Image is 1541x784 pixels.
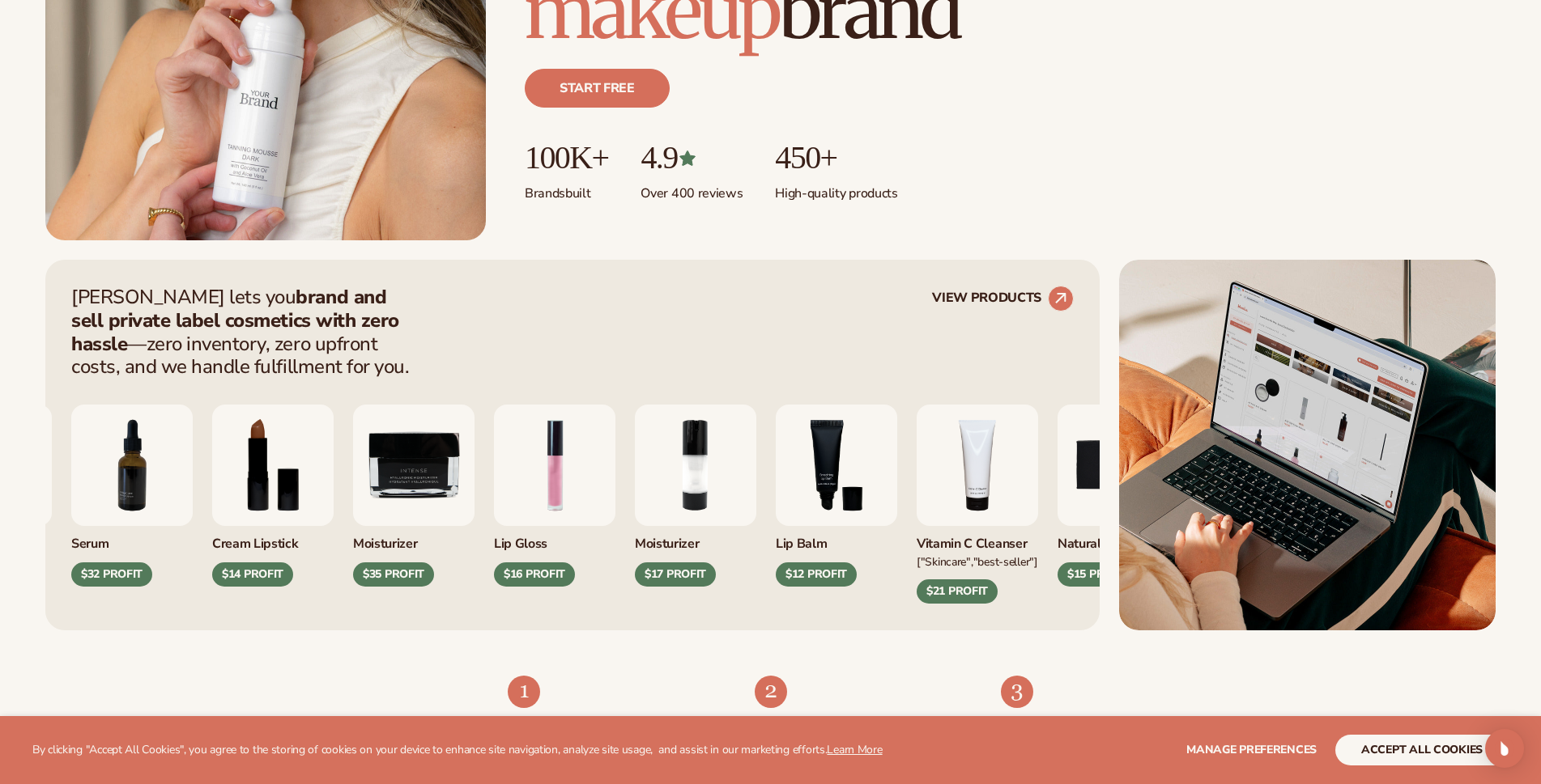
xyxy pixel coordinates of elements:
img: Shopify Image 8 [755,676,787,708]
img: Collagen and retinol serum. [71,405,193,526]
div: $15 PROFIT [1058,562,1139,587]
div: Open Intercom Messenger [1485,729,1524,768]
img: Moisturizer. [353,405,475,526]
a: Learn More [827,742,882,757]
div: Moisturizer [353,526,475,553]
img: Nature bar of soap. [1058,405,1179,526]
p: By clicking "Accept All Cookies", you agree to the storing of cookies on your device to enhance s... [32,744,883,757]
img: Vitamin c cleanser. [917,405,1038,526]
div: $17 PROFIT [635,562,716,587]
img: Moisturizing lotion. [635,405,756,526]
a: VIEW PRODUCTS [932,286,1074,311]
div: 2 / 9 [635,405,756,587]
div: Serum [71,526,193,553]
div: Vitamin C Cleanser [917,526,1038,553]
div: $14 PROFIT [212,562,293,587]
img: Smoothing lip balm. [776,405,897,526]
p: [PERSON_NAME] lets you —zero inventory, zero upfront costs, and we handle fulfillment for you. [71,286,419,379]
strong: brand and sell private label cosmetics with zero hassle [71,284,399,357]
p: High-quality products [775,176,897,202]
a: Start free [525,69,670,108]
p: Over 400 reviews [641,176,743,202]
div: Natural Soap [1058,526,1179,553]
p: Brands built [525,176,608,202]
div: Lip Gloss [494,526,615,553]
div: 8 / 9 [212,405,334,587]
p: 100K+ [525,140,608,176]
div: $21 PROFIT [917,579,998,604]
div: Moisturizer [635,526,756,553]
img: Shopify Image 5 [1119,260,1496,630]
div: Lip Balm [776,526,897,553]
img: Shopify Image 7 [508,676,540,708]
div: $32 PROFIT [71,562,152,587]
div: Cream Lipstick [212,526,334,553]
div: 3 / 9 [776,405,897,587]
button: Manage preferences [1186,735,1317,765]
div: 1 / 9 [494,405,615,587]
div: $35 PROFIT [353,562,434,587]
div: 9 / 9 [353,405,475,587]
img: Shopify Image 9 [1001,676,1033,708]
img: Pink lip gloss. [494,405,615,526]
button: accept all cookies [1335,735,1509,765]
span: Manage preferences [1186,742,1317,757]
p: 4.9 [641,140,743,176]
div: $16 PROFIT [494,562,575,587]
div: ["Skincare","Best-seller"] [917,553,1038,570]
div: $12 PROFIT [776,562,857,587]
p: 450+ [775,140,897,176]
div: 7 / 9 [71,405,193,587]
div: 5 / 9 [1058,405,1179,587]
div: 4 / 9 [917,405,1038,604]
img: Luxury cream lipstick. [212,405,334,526]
